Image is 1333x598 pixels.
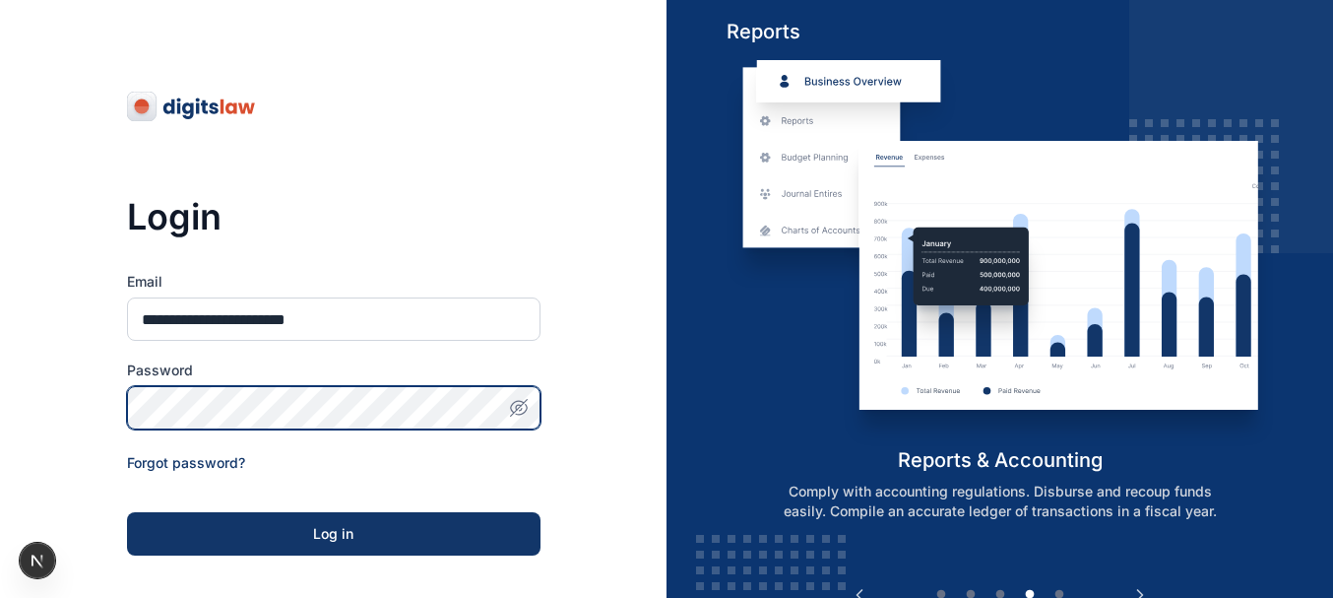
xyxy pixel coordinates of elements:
[727,446,1273,474] h5: reports & accounting
[127,512,540,556] button: Log in
[159,524,509,544] div: Log in
[127,91,257,122] img: digitslaw-logo
[127,454,245,471] a: Forgot password?
[127,197,540,236] h3: Login
[127,361,540,380] label: Password
[727,18,1273,45] h5: Reports
[127,272,540,292] label: Email
[748,482,1252,521] p: Comply with accounting regulations. Disburse and recoup funds easily. Compile an accurate ledger ...
[727,60,1273,446] img: reports-and-accounting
